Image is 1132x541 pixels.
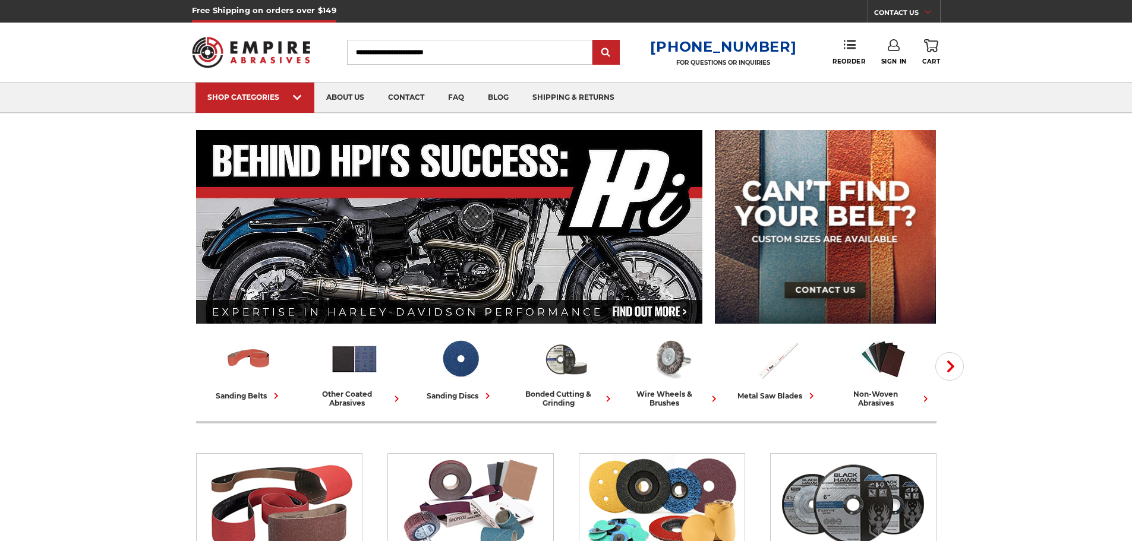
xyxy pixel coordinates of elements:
div: sanding discs [427,390,494,402]
img: Empire Abrasives [192,29,311,75]
div: bonded cutting & grinding [518,390,614,407]
a: [PHONE_NUMBER] [650,38,796,55]
a: blog [476,83,521,113]
img: Sanding Belts [224,334,273,384]
div: sanding belts [216,390,282,402]
a: sanding discs [412,334,509,402]
a: shipping & returns [521,83,626,113]
div: non-woven abrasives [835,390,932,407]
img: promo banner for custom belts. [715,130,936,324]
div: metal saw blades [737,390,818,402]
a: CONTACT US [874,6,940,23]
a: sanding belts [201,334,297,402]
a: wire wheels & brushes [624,334,720,407]
a: Reorder [833,39,865,65]
img: Sanding Discs [436,334,485,384]
div: wire wheels & brushes [624,390,720,407]
img: Wire Wheels & Brushes [647,334,696,384]
span: Reorder [833,58,865,65]
span: Cart [922,58,940,65]
a: other coated abrasives [307,334,403,407]
span: Sign In [881,58,907,65]
img: Other Coated Abrasives [330,334,379,384]
img: Non-woven Abrasives [859,334,908,384]
a: non-woven abrasives [835,334,932,407]
a: metal saw blades [730,334,826,402]
p: FOR QUESTIONS OR INQUIRIES [650,59,796,67]
img: Metal Saw Blades [753,334,802,384]
a: about us [314,83,376,113]
a: contact [376,83,436,113]
input: Submit [594,41,618,65]
a: Cart [922,39,940,65]
a: faq [436,83,476,113]
img: Bonded Cutting & Grinding [541,334,591,384]
div: other coated abrasives [307,390,403,407]
button: Next [935,352,964,381]
div: SHOP CATEGORIES [207,93,302,102]
a: bonded cutting & grinding [518,334,614,407]
img: Banner for an interview featuring Horsepower Inc who makes Harley performance upgrades featured o... [196,130,703,324]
